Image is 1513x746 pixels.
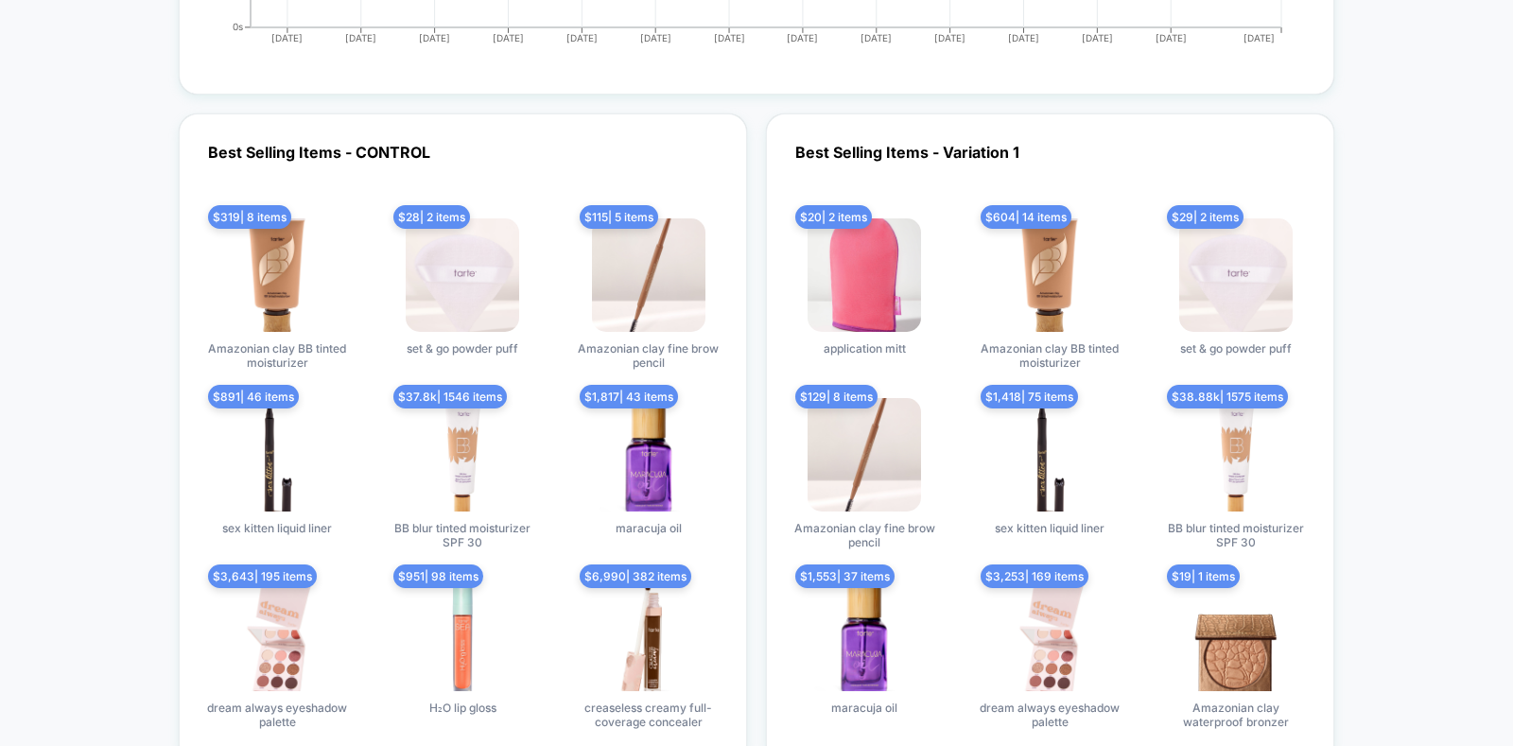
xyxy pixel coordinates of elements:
span: $ 951 | 98 items [393,564,483,588]
span: Amazonian clay waterproof bronzer [1165,701,1307,729]
img: produt [1179,218,1293,332]
span: $ 20 | 2 items [795,205,872,229]
tspan: [DATE] [934,32,965,43]
span: $ 319 | 8 items [208,205,291,229]
span: sex kitten liquid liner [222,521,332,535]
span: set & go powder puff [407,341,518,356]
img: produt [406,578,519,691]
img: produt [993,398,1106,512]
span: $ 38.88k | 1575 items [1167,385,1288,408]
span: dream always eyeshadow palette [206,701,348,729]
span: sex kitten liquid liner [995,521,1104,535]
img: produt [220,398,334,512]
span: $ 1,418 | 75 items [981,385,1078,408]
img: produt [808,218,921,332]
img: produt [808,578,921,691]
span: $ 19 | 1 items [1167,564,1240,588]
span: dream always eyeshadow palette [979,701,1121,729]
span: $ 1,553 | 37 items [795,564,895,588]
img: produt [1179,398,1293,512]
tspan: [DATE] [419,32,450,43]
img: produt [406,218,519,332]
tspan: [DATE] [1008,32,1039,43]
span: $ 3,643 | 195 items [208,564,317,588]
span: application mitt [824,341,906,356]
span: BB blur tinted moisturizer SPF 30 [1165,521,1307,549]
tspan: [DATE] [640,32,671,43]
span: $ 37.8k | 1546 items [393,385,507,408]
img: produt [406,398,519,512]
span: $ 6,990 | 382 items [580,564,691,588]
span: $ 3,253 | 169 items [981,564,1088,588]
span: $ 129 | 8 items [795,385,878,408]
span: $ 29 | 2 items [1167,205,1243,229]
span: Amazonian clay BB tinted moisturizer [206,341,348,370]
span: H₂O lip gloss [429,701,496,715]
img: produt [592,578,705,691]
span: $ 115 | 5 items [580,205,658,229]
tspan: [DATE] [493,32,524,43]
tspan: [DATE] [1244,32,1276,43]
tspan: [DATE] [271,32,303,43]
span: creaseless creamy full-coverage concealer [578,701,720,729]
span: $ 28 | 2 items [393,205,470,229]
span: $ 1,817 | 43 items [580,385,678,408]
tspan: [DATE] [1082,32,1113,43]
tspan: 0s [233,21,243,32]
span: Amazonian clay BB tinted moisturizer [979,341,1121,370]
img: produt [592,398,705,512]
span: BB blur tinted moisturizer SPF 30 [391,521,533,549]
img: produt [808,398,921,512]
span: maracuja oil [616,521,682,535]
span: Amazonian clay fine brow pencil [793,521,935,549]
span: Amazonian clay fine brow pencil [578,341,720,370]
img: produt [220,578,334,691]
img: produt [993,578,1106,691]
span: $ 891 | 46 items [208,385,299,408]
span: set & go powder puff [1180,341,1292,356]
tspan: [DATE] [1156,32,1187,43]
tspan: [DATE] [861,32,892,43]
span: $ 604 | 14 items [981,205,1071,229]
img: produt [993,218,1106,332]
span: maracuja oil [831,701,897,715]
tspan: [DATE] [714,32,745,43]
tspan: [DATE] [566,32,598,43]
img: produt [220,218,334,332]
tspan: [DATE] [345,32,376,43]
tspan: [DATE] [787,32,818,43]
img: produt [592,218,705,332]
img: produt [1179,578,1293,691]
